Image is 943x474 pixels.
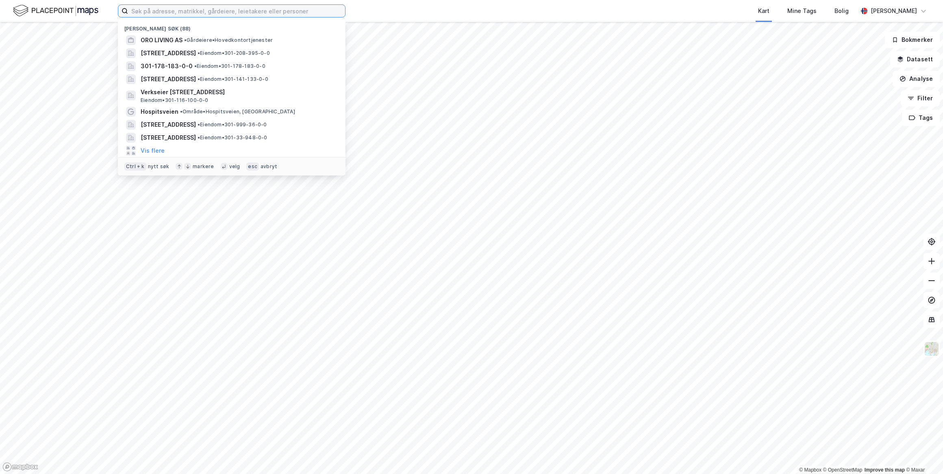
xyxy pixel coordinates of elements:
[893,71,940,87] button: Analyse
[141,35,183,45] span: ORO LIVING AS
[193,163,214,170] div: markere
[229,163,240,170] div: velg
[885,32,940,48] button: Bokmerker
[901,90,940,106] button: Filter
[124,162,146,171] div: Ctrl + k
[198,50,200,56] span: •
[902,435,943,474] div: Kontrollprogram for chat
[141,146,165,156] button: Vis flere
[198,76,268,82] span: Eiendom • 301-141-133-0-0
[924,341,939,357] img: Z
[198,134,267,141] span: Eiendom • 301-33-948-0-0
[180,108,295,115] span: Område • Hospitsveien, [GEOGRAPHIC_DATA]
[871,6,917,16] div: [PERSON_NAME]
[118,19,345,34] div: [PERSON_NAME] søk (88)
[141,48,196,58] span: [STREET_ADDRESS]
[184,37,273,43] span: Gårdeiere • Hovedkontortjenester
[787,6,817,16] div: Mine Tags
[141,97,209,104] span: Eiendom • 301-116-100-0-0
[246,162,259,171] div: esc
[834,6,849,16] div: Bolig
[141,120,196,130] span: [STREET_ADDRESS]
[128,5,345,17] input: Søk på adresse, matrikkel, gårdeiere, leietakere eller personer
[184,37,187,43] span: •
[141,107,178,117] span: Hospitsveien
[13,4,98,18] img: logo.f888ab2527a4732fd821a326f86c7f29.svg
[261,163,277,170] div: avbryt
[799,467,821,473] a: Mapbox
[865,467,905,473] a: Improve this map
[902,435,943,474] iframe: Chat Widget
[823,467,863,473] a: OpenStreetMap
[194,63,197,69] span: •
[141,87,336,97] span: Verkseier [STREET_ADDRESS]
[180,108,183,115] span: •
[194,63,265,69] span: Eiendom • 301-178-183-0-0
[902,110,940,126] button: Tags
[890,51,940,67] button: Datasett
[141,74,196,84] span: [STREET_ADDRESS]
[198,76,200,82] span: •
[198,50,270,56] span: Eiendom • 301-208-395-0-0
[758,6,769,16] div: Kart
[148,163,169,170] div: nytt søk
[141,133,196,143] span: [STREET_ADDRESS]
[141,61,193,71] span: 301-178-183-0-0
[198,134,200,141] span: •
[198,121,200,128] span: •
[198,121,267,128] span: Eiendom • 301-999-36-0-0
[2,462,38,472] a: Mapbox homepage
